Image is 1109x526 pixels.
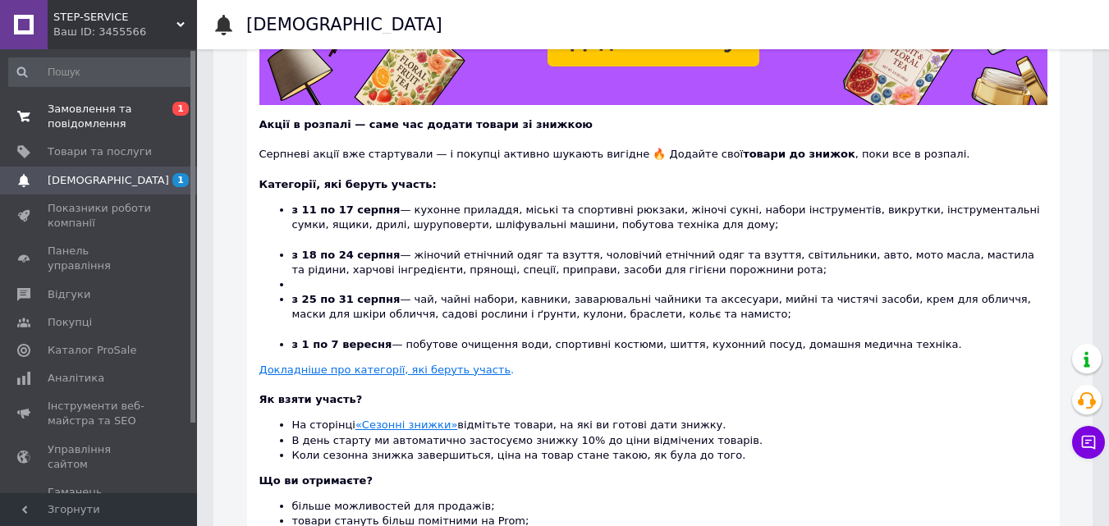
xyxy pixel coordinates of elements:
[259,178,437,190] b: Категорії, які беруть участь:
[53,10,176,25] span: STEP-SERVICE
[48,102,152,131] span: Замовлення та повідомлення
[292,448,1047,463] li: Коли сезонна знижка завершиться, ціна на товар стане такою, як була до того.
[48,399,152,428] span: Інструменти веб-майстра та SEO
[48,343,136,358] span: Каталог ProSale
[259,364,515,376] a: Докладніше про категорії, які беруть участь.
[292,433,1047,448] li: В день старту ми автоматично застосуємо знижку 10% до ціни відмічених товарів.
[1072,426,1105,459] button: Чат з покупцем
[48,371,104,386] span: Аналітика
[292,292,1047,337] li: — чай, чайні набори, кавники, заварювальні чайники та аксесуари, мийні та чистячі засоби, крем дл...
[292,338,392,350] b: з 1 по 7 вересня
[48,485,152,515] span: Гаманець компанії
[48,442,152,472] span: Управління сайтом
[292,248,1047,277] li: — жіночий етнічний одяг та взуття, чоловічий етнічний одяг та взуття, світильники, авто, мото мас...
[259,118,593,130] b: Акції в розпалі — саме час додати товари зі знижкою
[48,244,152,273] span: Панель управління
[53,25,197,39] div: Ваш ID: 3455566
[355,419,457,431] a: «Сезонні знижки»
[292,293,401,305] b: з 25 по 31 серпня
[172,102,189,116] span: 1
[48,144,152,159] span: Товари та послуги
[48,315,92,330] span: Покупці
[292,337,1047,352] li: — побутове очищення води, спортивні костюми, шиття, кухонний посуд, домашня медична техніка.
[246,15,442,34] h1: [DEMOGRAPHIC_DATA]
[259,132,1047,162] div: Серпневі акції вже стартували — і покупці активно шукають вигідне 🔥 Додайте свої , поки все в роз...
[8,57,194,87] input: Пошук
[172,173,189,187] span: 1
[292,418,1047,432] li: На сторінці відмітьте товари, на які ви готові дати знижку.
[292,203,1047,248] li: — кухонне приладдя, міські та спортивні рюкзаки, жіночі сукні, набори інструментів, викрутки, інс...
[292,249,401,261] b: з 18 по 24 серпня
[259,364,511,376] u: Докладніше про категорії, які беруть участь
[48,201,152,231] span: Показники роботи компанії
[259,474,373,487] b: Що ви отримаєте?
[292,204,401,216] b: з 11 по 17 серпня
[259,393,363,405] b: Як взяти участь?
[48,287,90,302] span: Відгуки
[743,148,855,160] b: товари до знижок
[292,499,1047,514] li: більше можливостей для продажів;
[48,173,169,188] span: [DEMOGRAPHIC_DATA]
